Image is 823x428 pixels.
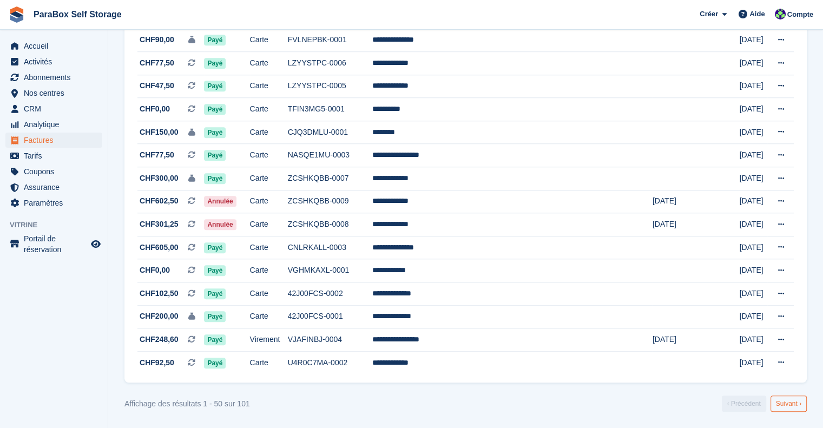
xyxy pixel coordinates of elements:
[771,396,807,412] a: Suivant
[250,52,288,75] td: Carte
[140,80,174,91] span: CHF47,50
[787,9,813,20] span: Compte
[140,57,174,69] span: CHF77,50
[740,98,768,121] td: [DATE]
[24,164,89,179] span: Coupons
[288,29,372,52] td: FVLNEPBK-0001
[204,334,226,345] span: Payé
[5,117,102,132] a: menu
[140,195,179,207] span: CHF602,50
[24,180,89,195] span: Assurance
[24,70,89,85] span: Abonnements
[653,190,740,213] td: [DATE]
[204,127,226,138] span: Payé
[140,288,179,299] span: CHF102,50
[288,52,372,75] td: LZYYSTPC-0006
[24,233,89,255] span: Portail de réservation
[24,54,89,69] span: Activités
[740,282,768,306] td: [DATE]
[204,104,226,115] span: Payé
[204,150,226,161] span: Payé
[24,133,89,148] span: Factures
[288,351,372,374] td: U4R0C7MA-0002
[204,358,226,368] span: Payé
[740,167,768,190] td: [DATE]
[250,351,288,374] td: Carte
[250,121,288,144] td: Carte
[740,52,768,75] td: [DATE]
[24,117,89,132] span: Analytique
[204,81,226,91] span: Payé
[288,75,372,98] td: LZYYSTPC-0005
[250,29,288,52] td: Carte
[740,259,768,282] td: [DATE]
[204,288,226,299] span: Payé
[740,305,768,328] td: [DATE]
[250,259,288,282] td: Carte
[288,121,372,144] td: CJQ3DMLU-0001
[204,173,226,184] span: Payé
[749,9,765,19] span: Aide
[288,236,372,259] td: CNLRKALL-0003
[140,242,179,253] span: CHF605,00
[5,85,102,101] a: menu
[250,144,288,167] td: Carte
[140,149,174,161] span: CHF77,50
[140,127,179,138] span: CHF150,00
[124,398,250,410] div: Affichage des résultats 1 - 50 sur 101
[740,190,768,213] td: [DATE]
[740,75,768,98] td: [DATE]
[204,242,226,253] span: Payé
[204,58,226,69] span: Payé
[10,220,108,231] span: Vitrine
[288,167,372,190] td: ZCSHKQBB-0007
[288,213,372,236] td: ZCSHKQBB-0008
[24,85,89,101] span: Nos centres
[5,54,102,69] a: menu
[775,9,786,19] img: Tess Bédat
[740,29,768,52] td: [DATE]
[653,213,740,236] td: [DATE]
[204,219,236,230] span: Annulée
[5,233,102,255] a: menu
[5,70,102,85] a: menu
[140,311,179,322] span: CHF200,00
[288,259,372,282] td: VGHMKAXL-0001
[250,75,288,98] td: Carte
[288,282,372,306] td: 42J00FCS-0002
[140,265,170,276] span: CHF0,00
[140,334,179,345] span: CHF248,60
[5,148,102,163] a: menu
[740,328,768,352] td: [DATE]
[140,34,174,45] span: CHF90,00
[29,5,126,23] a: ParaBox Self Storage
[24,195,89,210] span: Paramètres
[288,144,372,167] td: NASQE1MU-0003
[250,328,288,352] td: Virement
[740,213,768,236] td: [DATE]
[24,148,89,163] span: Tarifs
[5,195,102,210] a: menu
[140,103,170,115] span: CHF0,00
[204,35,226,45] span: Payé
[288,305,372,328] td: 42J00FCS-0001
[250,213,288,236] td: Carte
[288,328,372,352] td: VJAFINBJ-0004
[250,167,288,190] td: Carte
[5,180,102,195] a: menu
[204,311,226,322] span: Payé
[720,396,809,412] nav: Pages
[5,164,102,179] a: menu
[5,101,102,116] a: menu
[140,173,179,184] span: CHF300,00
[89,238,102,251] a: Boutique d'aperçu
[740,236,768,259] td: [DATE]
[9,6,25,23] img: stora-icon-8386f47178a22dfd0bd8f6a31ec36ba5ce8667c1dd55bd0f319d3a0aa187defe.svg
[250,282,288,306] td: Carte
[740,351,768,374] td: [DATE]
[204,196,236,207] span: Annulée
[288,190,372,213] td: ZCSHKQBB-0009
[250,305,288,328] td: Carte
[24,38,89,54] span: Accueil
[5,133,102,148] a: menu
